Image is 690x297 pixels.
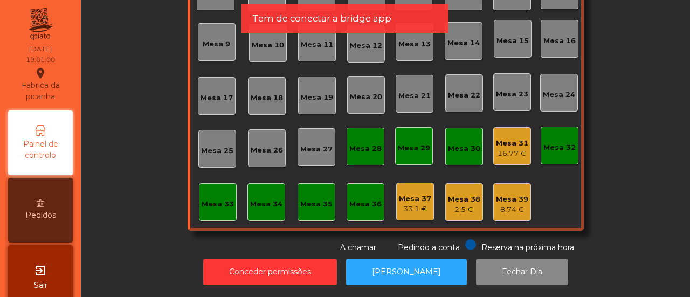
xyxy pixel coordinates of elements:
[543,36,576,46] div: Mesa 16
[202,199,234,210] div: Mesa 33
[300,199,333,210] div: Mesa 35
[496,89,528,100] div: Mesa 23
[201,146,233,156] div: Mesa 25
[252,12,391,25] span: Tem de conectar a bridge app
[543,142,576,153] div: Mesa 32
[399,204,431,215] div: 33.1 €
[340,243,376,252] span: A chamar
[448,90,480,101] div: Mesa 22
[301,39,333,50] div: Mesa 11
[398,243,460,252] span: Pedindo a conta
[447,38,480,49] div: Mesa 14
[26,55,55,65] div: 19:01:00
[496,204,528,215] div: 8.74 €
[349,199,382,210] div: Mesa 36
[252,40,284,51] div: Mesa 10
[349,143,382,154] div: Mesa 28
[448,204,480,215] div: 2.5 €
[34,67,47,80] i: location_on
[27,5,53,43] img: qpiato
[203,39,230,50] div: Mesa 9
[25,210,56,221] span: Pedidos
[398,91,431,101] div: Mesa 21
[448,143,480,154] div: Mesa 30
[496,138,528,149] div: Mesa 31
[350,40,382,51] div: Mesa 12
[543,89,575,100] div: Mesa 24
[201,93,233,103] div: Mesa 17
[448,194,480,205] div: Mesa 38
[399,194,431,204] div: Mesa 37
[398,143,430,154] div: Mesa 29
[29,44,52,54] div: [DATE]
[250,199,282,210] div: Mesa 34
[398,39,431,50] div: Mesa 13
[203,259,337,285] button: Conceder permissões
[11,139,70,161] span: Painel de controlo
[251,93,283,103] div: Mesa 18
[350,92,382,102] div: Mesa 20
[346,259,467,285] button: [PERSON_NAME]
[300,144,333,155] div: Mesa 27
[34,280,47,291] span: Sair
[496,148,528,159] div: 16.77 €
[476,259,568,285] button: Fechar Dia
[301,92,333,103] div: Mesa 19
[34,264,47,277] i: exit_to_app
[496,36,529,46] div: Mesa 15
[9,67,72,102] div: Fabrica da picanha
[251,145,283,156] div: Mesa 26
[496,194,528,205] div: Mesa 39
[481,243,574,252] span: Reserva na próxima hora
